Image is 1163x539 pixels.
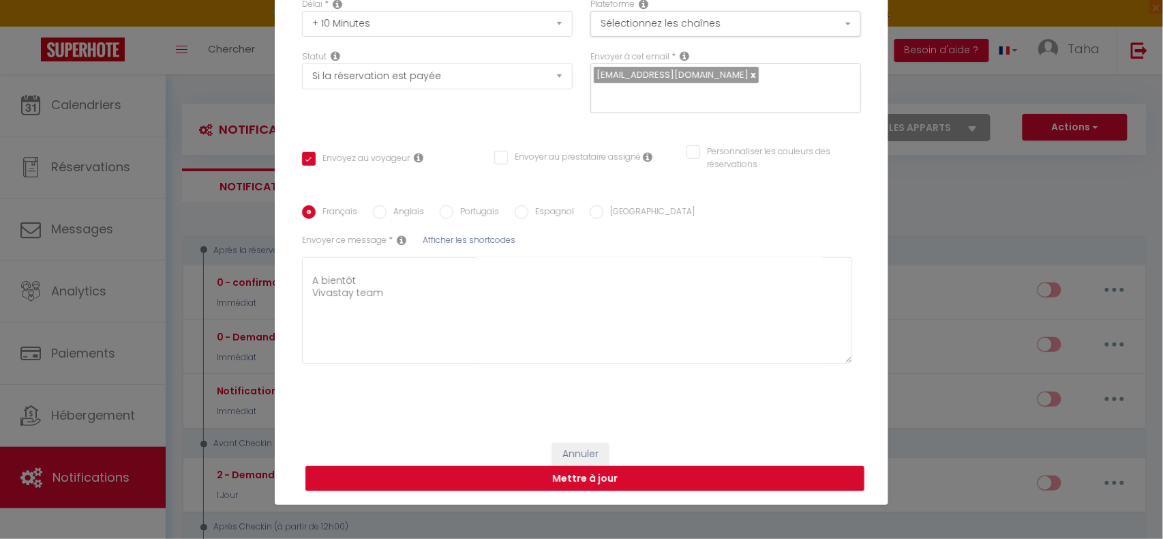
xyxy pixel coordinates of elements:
label: Envoyer à cet email [590,50,669,63]
i: Envoyer au prestataire si il est assigné [643,151,652,162]
button: Mettre à jour [305,466,864,492]
i: Booking status [331,50,340,61]
button: Annuler [552,443,609,466]
label: Envoyer ce message [302,234,387,247]
label: Statut [302,50,327,63]
i: Recipient [680,50,689,61]
label: Espagnol [528,205,574,220]
i: Sms [397,235,406,246]
i: Envoyer au voyageur [414,152,423,163]
button: Sélectionnez les chaînes [590,11,861,37]
label: [GEOGRAPHIC_DATA] [603,205,695,220]
label: Français [316,205,357,220]
label: Anglais [387,205,424,220]
button: Ouvrir le widget de chat LiveChat [11,5,52,46]
span: Afficher les shortcodes [423,234,515,246]
label: Portugais [453,205,499,220]
span: [EMAIL_ADDRESS][DOMAIN_NAME] [596,68,749,81]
